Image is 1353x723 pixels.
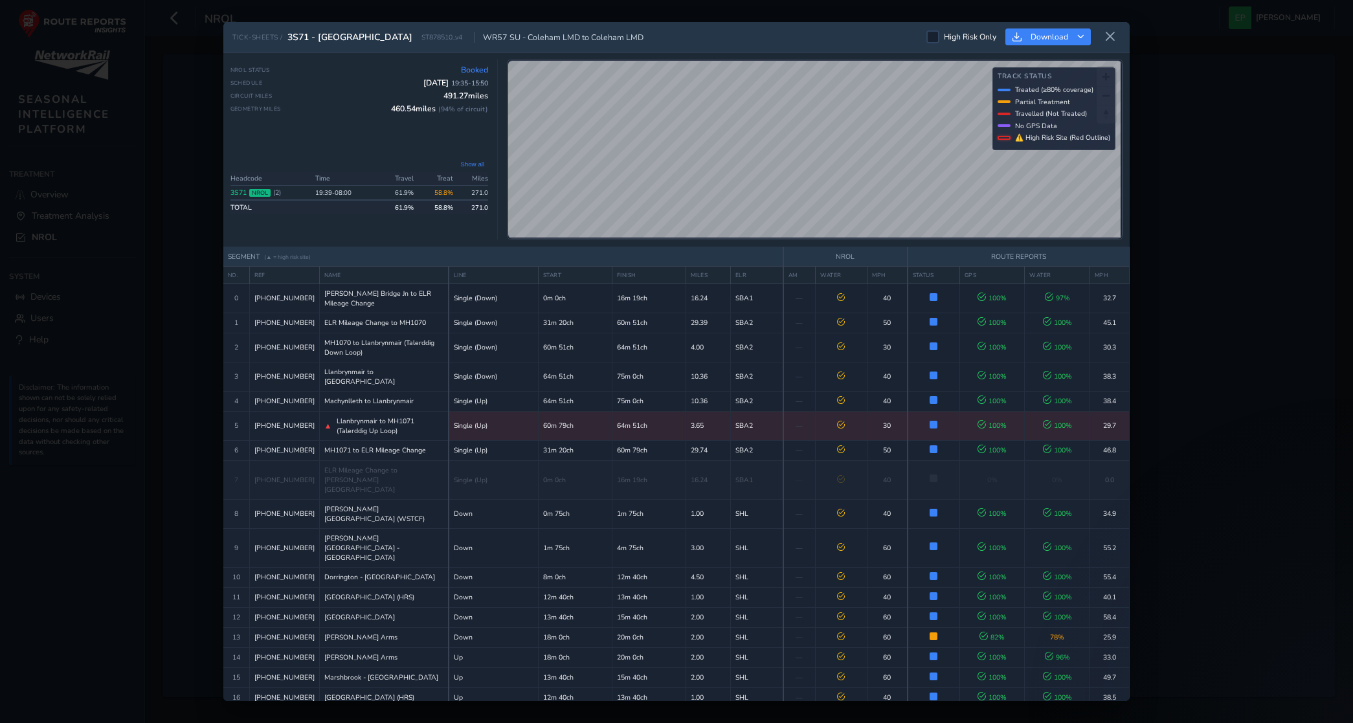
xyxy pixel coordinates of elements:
[1015,97,1070,107] span: Partial Treatment
[249,667,319,687] td: [PHONE_NUMBER]
[612,362,686,391] td: 75m 0ch
[249,440,319,460] td: [PHONE_NUMBER]
[1015,121,1057,131] span: No GPS Data
[796,396,803,406] span: —
[1090,567,1130,587] td: 55.4
[796,612,803,622] span: —
[1090,499,1130,528] td: 34.9
[686,647,730,667] td: 2.00
[1090,647,1130,667] td: 33.0
[867,391,908,411] td: 40
[730,460,783,499] td: SBA1
[796,421,803,430] span: —
[959,266,1025,284] th: GPS
[234,543,238,553] span: 9
[730,313,783,333] td: SBA2
[867,627,908,647] td: 60
[730,528,783,567] td: SHL
[249,266,319,284] th: REF
[730,266,783,284] th: ELR
[867,607,908,627] td: 60
[457,172,488,186] th: Miles
[273,188,281,197] span: ( 2 )
[234,293,238,303] span: 0
[1045,652,1070,662] span: 96 %
[867,284,908,313] td: 40
[686,567,730,587] td: 4.50
[249,587,319,607] td: [PHONE_NUMBER]
[538,499,612,528] td: 0m 75ch
[449,460,538,499] td: Single (Up)
[1015,133,1110,142] span: ⚠ High Risk Site (Red Outline)
[730,440,783,460] td: SBA2
[730,499,783,528] td: SHL
[377,200,417,214] td: 61.9 %
[1043,572,1072,582] span: 100 %
[249,460,319,499] td: [PHONE_NUMBER]
[538,440,612,460] td: 31m 20ch
[730,667,783,687] td: SHL
[230,172,312,186] th: Headcode
[377,186,417,201] td: 61.9 %
[538,667,612,687] td: 13m 40ch
[324,612,395,622] span: [GEOGRAPHIC_DATA]
[449,266,538,284] th: LINE
[796,632,803,642] span: —
[686,391,730,411] td: 10.36
[230,105,281,113] span: Geometry Miles
[449,411,538,440] td: Single (Up)
[998,72,1110,81] h4: Track Status
[1043,509,1072,518] span: 100 %
[796,293,803,303] span: —
[538,411,612,440] td: 60m 79ch
[796,673,803,682] span: —
[538,627,612,647] td: 18m 0ch
[1025,266,1090,284] th: WATER
[1043,318,1072,328] span: 100 %
[249,647,319,667] td: [PHONE_NUMBER]
[1090,284,1130,313] td: 32.7
[612,647,686,667] td: 20m 0ch
[612,567,686,587] td: 12m 40ch
[867,647,908,667] td: 60
[324,289,444,308] span: [PERSON_NAME] Bridge Jn to ELR Mileage Change
[449,440,538,460] td: Single (Up)
[249,567,319,587] td: [PHONE_NUMBER]
[978,673,1007,682] span: 100 %
[449,667,538,687] td: Up
[324,421,332,431] span: ▲
[1015,85,1093,95] span: Treated (≥80% coverage)
[249,284,319,313] td: [PHONE_NUMBER]
[232,612,240,622] span: 12
[449,567,538,587] td: Down
[867,528,908,567] td: 60
[686,667,730,687] td: 2.00
[438,104,488,114] span: ( 94 % of circuit)
[508,61,1121,238] canvas: Map
[979,632,1005,642] span: 82 %
[730,627,783,647] td: SHL
[978,652,1007,662] span: 100 %
[796,543,803,553] span: —
[449,333,538,362] td: Single (Down)
[538,528,612,567] td: 1m 75ch
[978,543,1007,553] span: 100 %
[867,587,908,607] td: 40
[1045,293,1070,303] span: 97 %
[612,460,686,499] td: 16m 19ch
[538,647,612,667] td: 18m 0ch
[249,627,319,647] td: [PHONE_NUMBER]
[234,318,238,328] span: 1
[232,592,240,602] span: 11
[249,528,319,567] td: [PHONE_NUMBER]
[796,509,803,518] span: —
[249,313,319,333] td: [PHONE_NUMBER]
[686,411,730,440] td: 3.65
[234,509,238,518] span: 8
[324,533,444,562] span: [PERSON_NAME][GEOGRAPHIC_DATA] - [GEOGRAPHIC_DATA]
[796,445,803,455] span: —
[449,607,538,627] td: Down
[867,411,908,440] td: 30
[457,200,488,214] td: 271.0
[337,416,443,436] span: Llanbrynmair to MH1071 (Talerddig Up Loop)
